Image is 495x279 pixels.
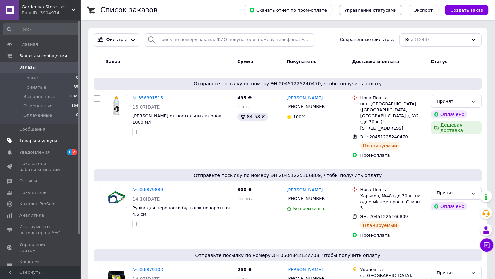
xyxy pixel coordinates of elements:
[23,103,52,109] span: Отмененные
[360,187,425,193] div: Нова Пошта
[360,232,425,238] div: Пром-оплата
[293,206,324,211] span: Без рейтинга
[450,8,483,13] span: Создать заказ
[23,75,38,81] span: Новые
[409,5,438,15] button: Экспорт
[145,33,314,46] input: Поиск по номеру заказа, ФИО покупателя, номеру телефона, Email, номеру накладной
[249,7,327,13] span: Скачать отчет по пром-оплате
[244,5,332,15] button: Скачать отчет по пром-оплате
[414,8,433,13] span: Экспорт
[69,94,78,100] span: 1045
[360,101,425,131] div: пгт. [GEOGRAPHIC_DATA] ([GEOGRAPHIC_DATA], [GEOGRAPHIC_DATA].), №2 (до 30 кг): [STREET_ADDRESS]
[237,187,252,192] span: 300 ₴
[19,41,38,48] span: Главная
[132,113,221,125] a: [PERSON_NAME] от постельных клопов 1000 мл
[19,178,37,184] span: Отзывы
[19,64,36,70] span: Заказы
[19,259,62,271] span: Кошелек компании
[3,23,79,35] input: Поиск
[19,212,44,218] span: Аналитика
[286,95,323,101] a: [PERSON_NAME]
[437,98,468,105] div: Принят
[431,121,482,134] div: Дешевая доставка
[286,187,323,193] a: [PERSON_NAME]
[132,104,162,110] span: 15:07[DATE]
[96,172,479,179] span: Отправьте посылку по номеру ЭН 20451225166809, чтобы получить оплату
[437,270,468,277] div: Принят
[22,4,72,10] span: Gardeniya Store - с заботой о вашем уюте!
[106,95,127,116] img: Фото товару
[360,193,425,211] div: Харьков, №48 (до 30 кг на одне місце): просп. Славы, 5
[340,37,394,43] span: Сохраненные фильтры:
[237,267,252,272] span: 250 ₴
[67,149,72,155] span: 1
[293,114,305,119] span: 100%
[23,112,52,118] span: Оплаченные
[19,224,62,236] span: Инструменты вебмастера и SEO
[286,59,316,64] span: Покупатель
[237,59,253,64] span: Сумма
[71,103,78,109] span: 164
[106,187,127,208] a: Фото товару
[360,152,425,158] div: Пром-оплата
[237,196,252,201] span: 15 шт.
[431,202,467,210] div: Оплачено
[405,37,413,43] span: Все
[237,104,249,109] span: 1 шт.
[360,95,425,101] div: Нова Пошта
[339,5,402,15] button: Управление статусами
[360,221,400,229] div: Планируемый
[19,161,62,173] span: Показатели работы компании
[360,134,408,139] span: ЭН: 20451225240470
[132,196,162,202] span: 14:10[DATE]
[19,201,55,207] span: Каталог ProSale
[19,242,62,254] span: Управление сайтом
[23,94,55,100] span: Выполненные
[286,267,323,273] a: [PERSON_NAME]
[132,187,163,192] a: № 356879880
[19,126,45,132] span: Сообщения
[352,59,399,64] span: Доставка и оплата
[96,80,479,87] span: Отправьте посылку по номеру ЭН 20451225240470, чтобы получить оплату
[344,8,397,13] span: Управление статусами
[23,84,46,90] span: Принятые
[19,53,67,59] span: Заказы и сообщения
[285,194,328,203] div: [PHONE_NUMBER]
[106,187,127,208] img: Фото товару
[76,75,78,81] span: 0
[437,190,468,197] div: Принят
[132,205,230,217] a: Ручка для переноски бутылок поворотная 4,5 см
[19,149,50,155] span: Уведомления
[19,138,57,144] span: Товары и услуги
[360,214,408,219] span: ЭН: 20451225166809
[480,238,493,252] button: Чат с покупателем
[132,267,163,272] a: № 356879303
[438,7,488,12] a: Создать заказ
[22,10,80,16] div: Ваш ID: 3904974
[106,59,120,64] span: Заказ
[237,95,252,100] span: 495 ₴
[360,142,400,150] div: Планируемый
[285,102,328,111] div: [PHONE_NUMBER]
[100,6,158,14] h1: Список заказов
[76,112,78,118] span: 0
[431,110,467,118] div: Оплачено
[74,84,78,90] span: 35
[72,149,77,155] span: 2
[360,267,425,273] div: Укрпошта
[106,37,127,43] span: Фильтры
[445,5,488,15] button: Создать заказ
[237,113,268,121] div: 84.58 ₴
[19,190,47,196] span: Покупатели
[415,37,429,42] span: (1244)
[96,252,479,259] span: Отправьте посылку по номеру ЭН 0504842127708, чтобы получить оплату
[132,95,163,100] a: № 356891515
[431,59,448,64] span: Статус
